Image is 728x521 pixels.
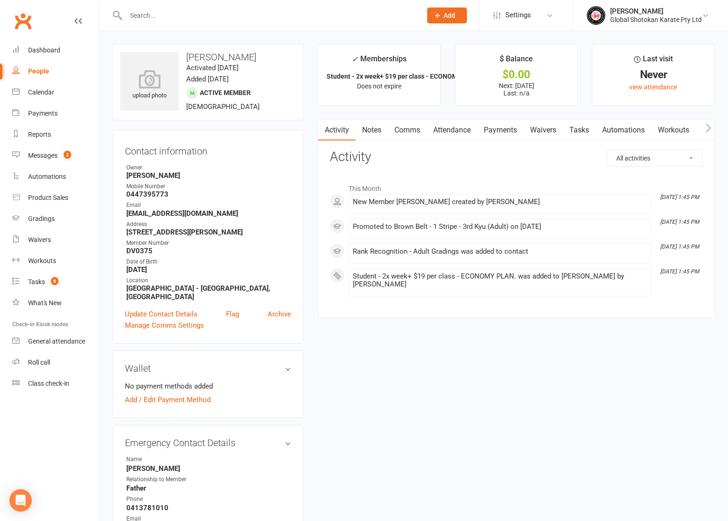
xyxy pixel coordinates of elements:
li: This Month [330,179,703,194]
strong: [PERSON_NAME] [126,464,291,473]
strong: [DATE] [126,265,291,274]
a: People [12,61,99,82]
span: Does not expire [357,82,401,90]
div: Last visit [634,53,673,70]
div: Messages [28,152,58,159]
div: Tasks [28,278,45,286]
div: Roll call [28,359,50,366]
a: Waivers [12,229,99,250]
input: Search... [123,9,415,22]
div: Class check-in [28,380,69,387]
strong: DV0375 [126,247,291,255]
a: Workouts [12,250,99,272]
a: Archive [268,308,291,320]
div: Never [601,70,706,80]
div: Location [126,276,291,285]
span: 2 [64,151,71,159]
strong: [EMAIL_ADDRESS][DOMAIN_NAME] [126,209,291,218]
div: Name [126,455,204,464]
div: Product Sales [28,194,68,201]
a: Clubworx [11,9,35,33]
a: Messages 2 [12,145,99,166]
div: Email [126,201,291,210]
a: Workouts [651,119,696,141]
a: Comms [388,119,427,141]
div: $0.00 [464,70,569,80]
i: [DATE] 1:45 PM [660,243,699,250]
strong: [GEOGRAPHIC_DATA] - [GEOGRAPHIC_DATA], [GEOGRAPHIC_DATA] [126,284,291,301]
strong: [PERSON_NAME] [126,171,291,180]
div: upload photo [120,70,179,101]
li: No payment methods added [125,381,291,392]
time: Activated [DATE] [186,64,239,72]
strong: 0447395773 [126,190,291,198]
div: New Member [PERSON_NAME] created by [PERSON_NAME] [353,198,647,206]
a: Class kiosk mode [12,373,99,394]
a: Tasks 8 [12,272,99,293]
div: Relationship to Member [126,475,204,484]
h3: Activity [330,150,703,164]
a: General attendance kiosk mode [12,331,99,352]
div: Phone [126,495,204,504]
div: Address [126,220,291,229]
h3: Emergency Contact Details [125,438,291,448]
div: Payments [28,110,58,117]
strong: Student - 2x week+ $19 per class - ECONOMY... [327,73,466,80]
div: Calendar [28,88,54,96]
div: Automations [28,173,66,180]
div: Global Shotokan Karate Pty Ltd [610,15,702,24]
div: Dashboard [28,46,60,54]
span: 8 [51,277,58,285]
a: Payments [12,103,99,124]
time: Added [DATE] [186,75,229,83]
strong: 0413781010 [126,504,291,512]
a: Payments [477,119,524,141]
div: Date of Birth [126,257,291,266]
span: [DEMOGRAPHIC_DATA] [186,103,260,111]
a: Waivers [524,119,563,141]
div: General attendance [28,338,85,345]
a: Roll call [12,352,99,373]
div: Promoted to Brown Belt - 1 Stripe - 3rd Kyu (Adult) on [DATE] [353,223,647,231]
div: Workouts [28,257,56,264]
div: Memberships [352,53,407,70]
i: [DATE] 1:45 PM [660,219,699,225]
div: Owner [126,163,291,172]
div: Reports [28,131,51,138]
div: What's New [28,299,62,307]
p: Next: [DATE] Last: n/a [464,82,569,97]
div: Mobile Number [126,182,291,191]
a: Activity [318,119,356,141]
a: Manage Comms Settings [125,320,204,331]
img: thumb_image1750234934.png [587,6,605,25]
div: People [28,67,49,75]
span: Add [444,12,455,19]
a: Dashboard [12,40,99,61]
a: view attendance [629,83,677,91]
div: Member Number [126,239,291,248]
h3: [PERSON_NAME] [120,52,296,62]
i: [DATE] 1:45 PM [660,194,699,200]
a: Product Sales [12,187,99,208]
a: Automations [596,119,651,141]
strong: [STREET_ADDRESS][PERSON_NAME] [126,228,291,236]
a: Update Contact Details [125,308,197,320]
a: Attendance [427,119,477,141]
a: What's New [12,293,99,314]
i: [DATE] 1:45 PM [660,268,699,275]
a: Notes [356,119,388,141]
div: $ Balance [500,53,533,70]
i: ✓ [352,55,358,64]
a: Calendar [12,82,99,103]
div: Waivers [28,236,51,243]
a: Tasks [563,119,596,141]
div: Student - 2x week+ $19 per class - ECONOMY PLAN. was added to [PERSON_NAME] by [PERSON_NAME] [353,272,647,288]
h3: Contact information [125,142,291,156]
h3: Wallet [125,363,291,374]
span: Active member [200,89,251,96]
div: Rank Recognition - Adult Gradings was added to contact [353,248,647,256]
div: [PERSON_NAME] [610,7,702,15]
a: Reports [12,124,99,145]
a: Gradings [12,208,99,229]
a: Flag [226,308,239,320]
